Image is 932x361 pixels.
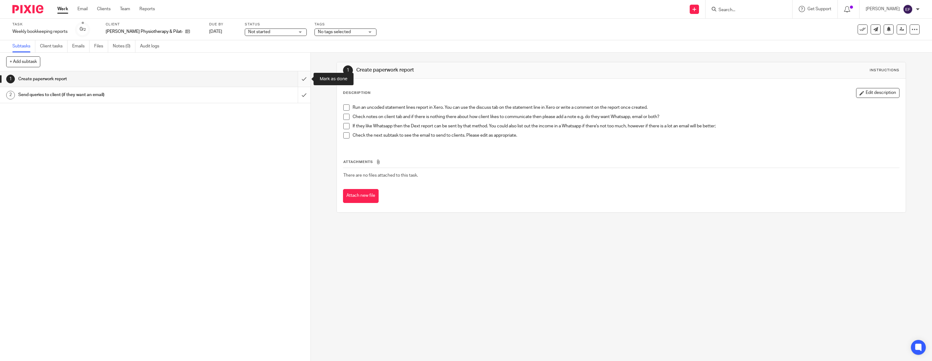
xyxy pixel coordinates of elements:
[12,5,43,13] img: Pixie
[353,132,899,139] p: Check the next subtask to see the email to send to clients. Please edit as appropriate.
[80,26,86,33] div: 0
[18,90,200,99] h1: Send queries to client (if they want an email)
[353,114,899,120] p: Check notes on client tab and if there is nothing there about how client likes to communicate the...
[113,40,135,52] a: Notes (0)
[866,6,900,12] p: [PERSON_NAME]
[353,104,899,111] p: Run an uncoded statement lines report in Xero. You can use the discuss tab on the statement line ...
[140,40,164,52] a: Audit logs
[40,40,68,52] a: Client tasks
[343,173,418,178] span: There are no files attached to this task.
[12,22,68,27] label: Task
[57,6,68,12] a: Work
[314,22,376,27] label: Tags
[18,74,200,84] h1: Create paperwork report
[72,40,90,52] a: Emails
[77,6,88,12] a: Email
[856,88,899,98] button: Edit description
[718,7,774,13] input: Search
[343,65,353,75] div: 1
[209,22,237,27] label: Due by
[6,75,15,83] div: 1
[12,29,68,35] div: Weekly bookkeeping reports
[120,6,130,12] a: Team
[139,6,155,12] a: Reports
[343,189,379,203] button: Attach new file
[94,40,108,52] a: Files
[6,91,15,99] div: 2
[106,22,201,27] label: Client
[356,67,635,73] h1: Create paperwork report
[209,29,222,34] span: [DATE]
[6,56,40,67] button: + Add subtask
[248,30,270,34] span: Not started
[245,22,307,27] label: Status
[318,30,351,34] span: No tags selected
[343,160,373,164] span: Attachments
[12,40,35,52] a: Subtasks
[903,4,913,14] img: svg%3E
[106,29,182,35] p: [PERSON_NAME] Physiotherapy & Pilates Ltd
[97,6,111,12] a: Clients
[82,28,86,31] small: /2
[807,7,831,11] span: Get Support
[870,68,899,73] div: Instructions
[353,123,899,129] p: If they like Whatsapp then the Dext report can be sent by that method. You could also list out th...
[343,90,371,95] p: Description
